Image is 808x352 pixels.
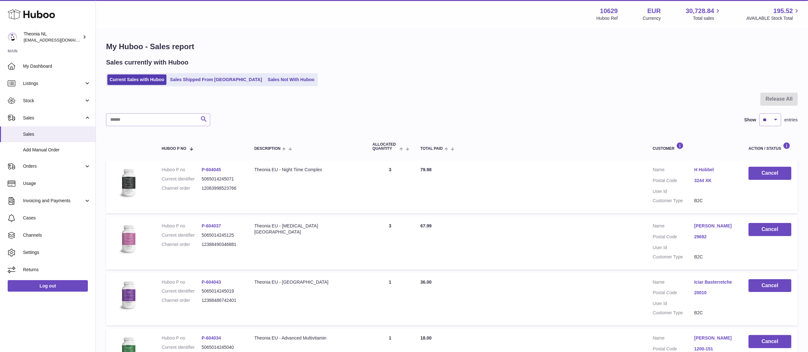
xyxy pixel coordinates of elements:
span: Settings [23,249,91,256]
span: [EMAIL_ADDRESS][DOMAIN_NAME] [24,37,94,42]
span: Orders [23,163,84,169]
div: Theonia EU - [MEDICAL_DATA][GEOGRAPHIC_DATA] [254,223,360,235]
span: 67.99 [420,223,432,228]
h1: My Huboo - Sales report [106,42,798,52]
dt: Channel order [162,185,202,191]
a: P-604045 [202,167,221,172]
span: Description [254,147,281,151]
span: Add Manual Order [23,147,91,153]
span: 18.00 [420,335,432,341]
img: 106291725893198.jpg [112,223,144,255]
a: 20010 [694,290,736,296]
dd: 5065014245071 [202,176,242,182]
td: 1 [366,273,414,326]
dt: Name [653,223,694,231]
dt: Current identifier [162,288,202,294]
span: ALLOCATED Quantity [373,142,398,151]
img: 106291725893109.jpg [112,167,144,199]
a: 3244 XK [694,178,736,184]
span: Stock [23,98,84,104]
dd: B2C [694,254,736,260]
button: Cancel [749,167,791,180]
div: Huboo Ref [596,15,618,21]
dt: Customer Type [653,198,694,204]
dt: Name [653,335,694,343]
dt: Current identifier [162,344,202,350]
span: Invoicing and Payments [23,198,84,204]
dt: Channel order [162,297,202,303]
span: Channels [23,232,91,238]
a: Log out [8,280,88,292]
span: Sales [23,115,84,121]
td: 3 [366,160,414,213]
span: 195.52 [773,7,793,15]
label: Show [744,117,756,123]
dt: Postal Code [653,178,694,185]
dt: Huboo P no [162,279,202,285]
span: Huboo P no [162,147,186,151]
dd: 12388490346881 [202,241,242,248]
a: P-604034 [202,335,221,341]
a: P-604037 [202,223,221,228]
a: P-604043 [202,279,221,285]
dt: Name [653,279,694,287]
a: 1200-151 [694,346,736,352]
span: 79.98 [420,167,432,172]
dt: Huboo P no [162,335,202,341]
span: AVAILABLE Stock Total [746,15,800,21]
img: 106291725893172.jpg [112,279,144,311]
dt: User Id [653,301,694,307]
a: Iciar Basterretche [694,279,736,285]
dt: Channel order [162,241,202,248]
span: Listings [23,80,84,87]
a: [PERSON_NAME] [694,223,736,229]
dt: Current identifier [162,232,202,238]
a: Sales Shipped From [GEOGRAPHIC_DATA] [168,74,264,85]
div: Theonia EU - Advanced Multivitamin [254,335,360,341]
dt: Huboo P no [162,167,202,173]
div: Theonia EU - Night Time Complex [254,167,360,173]
dd: 5065014245125 [202,232,242,238]
dt: User Id [653,245,694,251]
div: Theonia NL [24,31,81,43]
span: entries [784,117,798,123]
span: My Dashboard [23,63,91,69]
span: Cases [23,215,91,221]
dt: Huboo P no [162,223,202,229]
a: 30,728.84 Total sales [686,7,721,21]
span: Sales [23,131,91,137]
strong: EUR [647,7,661,15]
dt: Postal Code [653,234,694,241]
dt: Current identifier [162,176,202,182]
td: 3 [366,217,414,270]
dt: Customer Type [653,254,694,260]
span: Returns [23,267,91,273]
span: Total sales [693,15,721,21]
a: 29692 [694,234,736,240]
a: Sales Not With Huboo [265,74,317,85]
dd: 5065014245019 [202,288,242,294]
dt: User Id [653,188,694,195]
span: 30,728.84 [686,7,714,15]
dt: Name [653,167,694,174]
dt: Customer Type [653,310,694,316]
dd: 12388486742401 [202,297,242,303]
span: Total paid [420,147,443,151]
div: Action / Status [749,142,791,151]
dd: 5065014245040 [202,344,242,350]
img: internalAdmin-10629@internal.huboo.com [8,32,17,42]
a: Current Sales with Huboo [107,74,166,85]
button: Cancel [749,335,791,348]
a: [PERSON_NAME] [694,335,736,341]
dt: Postal Code [653,290,694,297]
dd: B2C [694,310,736,316]
button: Cancel [749,223,791,236]
div: Customer [653,142,736,151]
dd: B2C [694,198,736,204]
dd: 12083998523766 [202,185,242,191]
strong: 10629 [600,7,618,15]
div: Currency [643,15,661,21]
button: Cancel [749,279,791,292]
span: 36.00 [420,279,432,285]
span: Usage [23,180,91,187]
